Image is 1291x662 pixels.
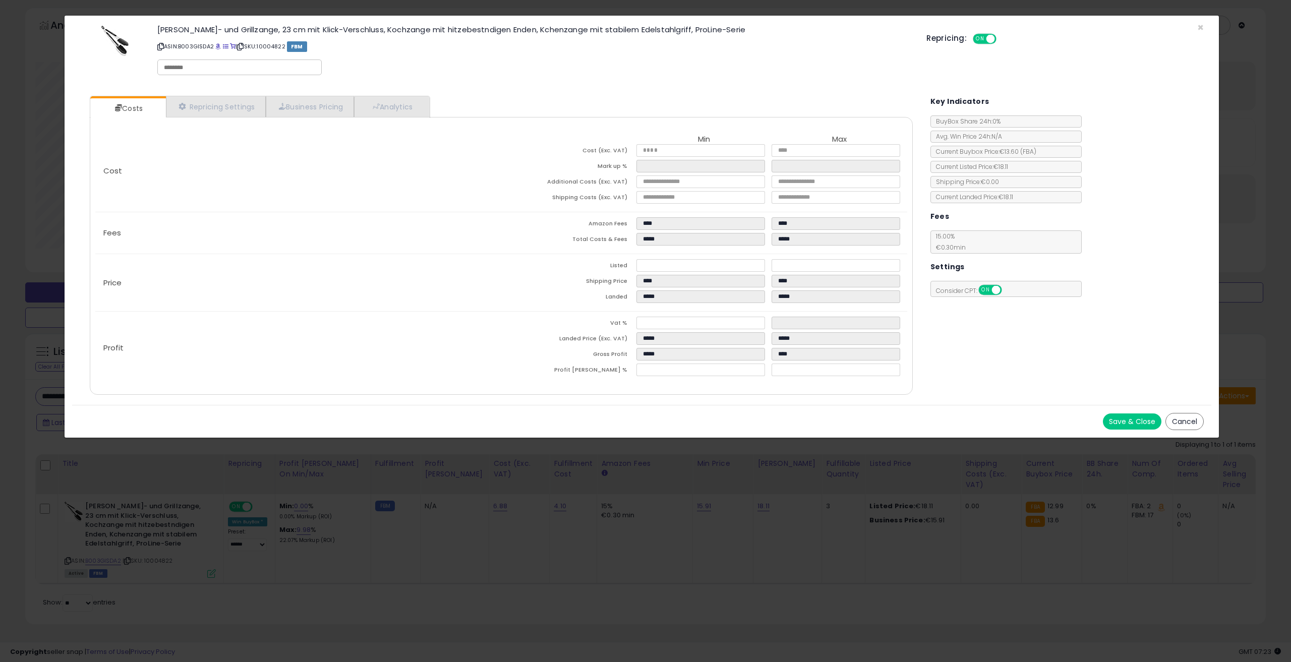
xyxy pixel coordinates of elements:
span: BuyBox Share 24h: 0% [931,117,1001,126]
span: OFF [995,35,1011,43]
h5: Settings [930,261,965,273]
span: Current Listed Price: €18.11 [931,162,1008,171]
span: Current Landed Price: €18.11 [931,193,1013,201]
th: Min [636,135,772,144]
span: Shipping Price: €0.00 [931,177,999,186]
p: Profit [95,344,501,352]
a: Analytics [354,96,429,117]
p: Price [95,279,501,287]
td: Mark up % [501,160,636,175]
a: Repricing Settings [166,96,266,117]
td: Additional Costs (Exc. VAT) [501,175,636,191]
span: €13.60 [1000,147,1036,156]
td: Shipping Costs (Exc. VAT) [501,191,636,207]
span: × [1197,20,1204,35]
td: Landed Price (Exc. VAT) [501,332,636,348]
td: Gross Profit [501,348,636,364]
span: Consider CPT: [931,286,1015,295]
p: ASIN: B003GISDA2 | SKU: 10004822 [157,38,911,54]
td: Total Costs & Fees [501,233,636,249]
span: Current Buybox Price: [931,147,1036,156]
h5: Repricing: [926,34,967,42]
a: Business Pricing [266,96,354,117]
span: ON [974,35,986,43]
span: ON [979,286,992,294]
td: Vat % [501,317,636,332]
a: BuyBox page [215,42,221,50]
p: Cost [95,167,501,175]
span: 15.00 % [931,232,966,252]
th: Max [772,135,907,144]
p: Fees [95,229,501,237]
span: €0.30 min [931,243,966,252]
td: Landed [501,290,636,306]
span: Avg. Win Price 24h: N/A [931,132,1002,141]
a: Costs [90,98,165,118]
span: ( FBA ) [1020,147,1036,156]
h3: [PERSON_NAME]- und Grillzange, 23 cm mit Klick-Verschluss, Kochzange mit hitzebestndigen Enden, K... [157,26,911,33]
img: 31QCShk4r2L._SL60_.jpg [101,26,129,56]
button: Cancel [1165,413,1204,430]
td: Shipping Price [501,275,636,290]
td: Profit [PERSON_NAME] % [501,364,636,379]
a: All offer listings [223,42,228,50]
h5: Fees [930,210,950,223]
span: OFF [1000,286,1016,294]
span: FBM [287,41,307,52]
button: Save & Close [1103,413,1161,430]
a: Your listing only [230,42,236,50]
td: Cost (Exc. VAT) [501,144,636,160]
td: Amazon Fees [501,217,636,233]
td: Listed [501,259,636,275]
h5: Key Indicators [930,95,989,108]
